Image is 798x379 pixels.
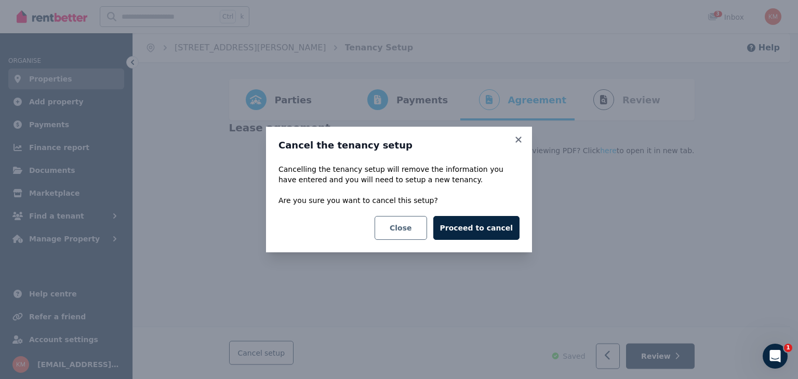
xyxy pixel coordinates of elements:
p: Cancelling the tenancy setup will remove the information you have entered and you will need to se... [278,164,520,185]
p: Are you sure you want to cancel this setup? [278,195,520,206]
span: 1 [784,344,792,352]
button: Proceed to cancel [433,216,520,240]
h3: Cancel the tenancy setup [278,139,520,152]
button: Close [375,216,427,240]
iframe: Intercom live chat [763,344,788,369]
